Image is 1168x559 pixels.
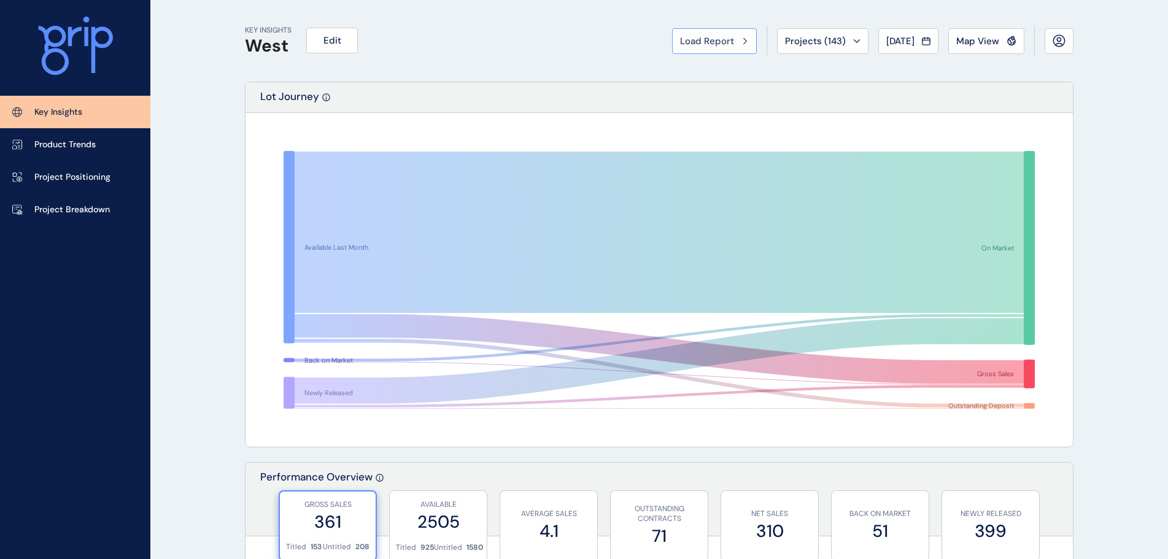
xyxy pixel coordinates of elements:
h1: West [245,36,292,56]
p: 208 [355,542,369,552]
label: 51 [838,519,922,543]
p: Titled [396,542,416,553]
button: Projects (143) [777,28,868,54]
p: Project Breakdown [34,204,110,216]
p: 925 [420,542,434,553]
span: Map View [956,35,999,47]
span: Projects ( 143 ) [785,35,846,47]
p: Untitled [434,542,462,553]
p: AVERAGE SALES [506,509,591,519]
span: [DATE] [886,35,915,47]
p: Key Insights [34,106,82,118]
p: NEWLY RELEASED [948,509,1033,519]
p: AVAILABLE [396,499,481,510]
p: BACK ON MARKET [838,509,922,519]
p: Product Trends [34,139,96,151]
p: Lot Journey [260,90,319,112]
p: OUTSTANDING CONTRACTS [617,504,702,525]
button: Edit [306,28,358,53]
p: Performance Overview [260,470,373,536]
label: 361 [286,510,369,534]
button: Load Report [672,28,757,54]
p: KEY INSIGHTS [245,25,292,36]
button: [DATE] [878,28,938,54]
label: 4.1 [506,519,591,543]
span: Load Report [680,35,734,47]
span: Edit [323,34,341,47]
p: Titled [286,542,306,552]
label: 310 [727,519,812,543]
p: Project Positioning [34,171,110,183]
p: 1580 [466,542,483,553]
p: Untitled [323,542,351,552]
p: 153 [311,542,322,552]
p: NET SALES [727,509,812,519]
label: 399 [948,519,1033,543]
p: GROSS SALES [286,499,369,510]
button: Map View [948,28,1024,54]
label: 71 [617,524,702,548]
label: 2505 [396,510,481,534]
